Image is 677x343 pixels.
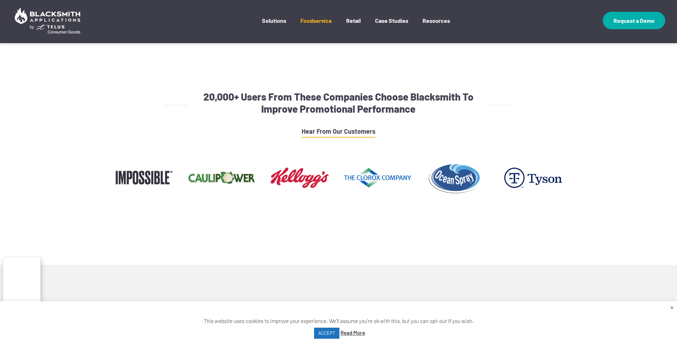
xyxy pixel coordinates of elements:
[302,126,375,138] a: Hear From Our Customers
[500,155,567,200] img: logo-tyson-foods
[340,328,365,338] a: Read More
[423,17,450,35] a: Resources
[192,91,485,115] h4: 20,000+ Users From These Companies Choose Blacksmith To Improve Promotional Performance
[266,155,333,200] img: logo-kelloggs
[422,155,489,200] img: logo-ocean-spray
[188,155,255,200] img: caulipower-logo-300x200
[12,5,83,36] img: Blacksmith Applications by TELUS Consumer Goods
[204,318,474,336] span: This website uses cookies to improve your experience. We'll assume you're ok with this, but you c...
[262,17,286,35] a: Solutions
[314,328,339,339] a: ACCEPT
[300,17,332,35] a: Foodservice
[375,17,408,35] a: Case Studies
[344,155,411,200] img: clorox-logo-300x200
[603,12,665,29] a: Request a Demo
[346,17,361,35] a: Retail
[670,303,673,311] a: Close the cookie bar
[110,155,177,200] img: logo-impossible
